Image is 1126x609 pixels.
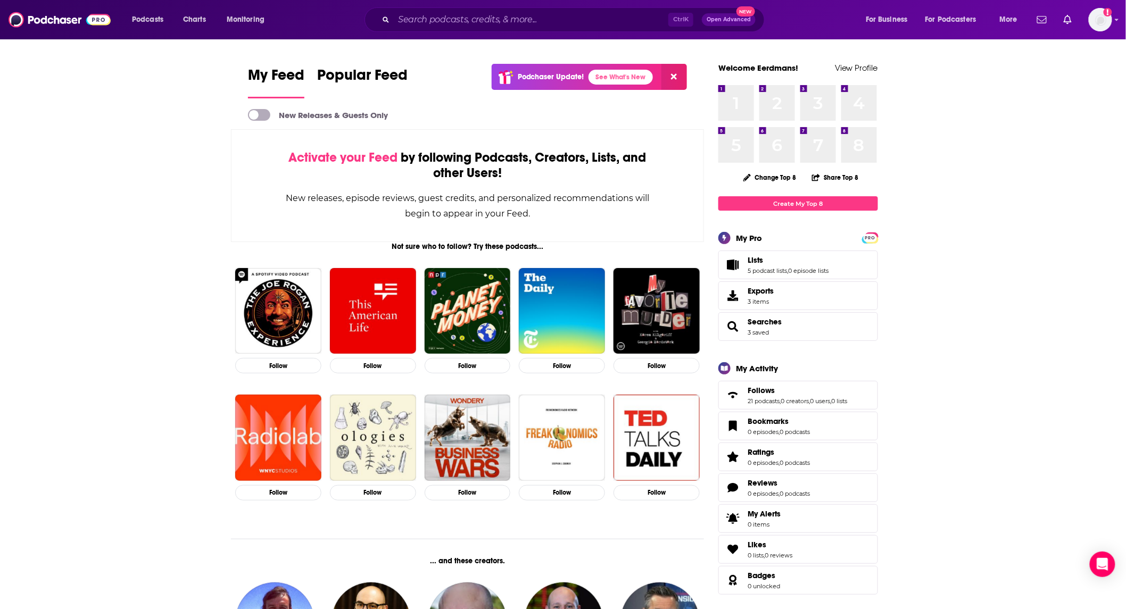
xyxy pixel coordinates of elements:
[425,268,511,354] img: Planet Money
[9,10,111,30] img: Podchaser - Follow, Share and Rate Podcasts
[132,12,163,27] span: Podcasts
[1089,8,1112,31] span: Logged in as eerdmans
[183,12,206,27] span: Charts
[614,485,700,500] button: Follow
[248,66,304,90] span: My Feed
[519,395,605,481] a: Freakonomics Radio
[722,419,743,433] a: Bookmarks
[614,358,700,373] button: Follow
[992,11,1031,28] button: open menu
[748,540,792,549] a: Likes
[125,11,177,28] button: open menu
[330,358,416,373] button: Follow
[748,317,782,327] a: Searches
[702,13,756,26] button: Open AdvancedNew
[1090,552,1115,577] div: Open Intercom Messenger
[235,358,321,373] button: Follow
[722,449,743,464] a: Ratings
[722,288,743,303] span: Exports
[748,478,810,488] a: Reviews
[925,12,976,27] span: For Podcasters
[519,268,605,354] a: The Daily
[519,485,605,500] button: Follow
[330,268,416,354] a: This American Life
[748,447,810,457] a: Ratings
[707,17,751,22] span: Open Advanced
[425,358,511,373] button: Follow
[999,12,1017,27] span: More
[779,459,780,466] span: ,
[736,363,778,373] div: My Activity
[779,490,780,497] span: ,
[722,319,743,334] a: Searches
[858,11,921,28] button: open menu
[231,242,704,251] div: Not sure who to follow? Try these podcasts...
[812,167,859,188] button: Share Top 8
[780,397,781,405] span: ,
[748,428,779,436] a: 0 episodes
[748,286,774,296] span: Exports
[235,485,321,500] button: Follow
[219,11,278,28] button: open menu
[317,66,408,98] a: Popular Feed
[748,509,781,519] span: My Alerts
[748,571,780,580] a: Badges
[780,428,810,436] a: 0 podcasts
[722,257,743,272] a: Lists
[718,196,878,211] a: Create My Top 8
[748,478,777,488] span: Reviews
[830,397,831,405] span: ,
[722,480,743,495] a: Reviews
[375,7,775,32] div: Search podcasts, credits, & more...
[748,298,774,305] span: 3 items
[835,63,878,73] a: View Profile
[780,459,810,466] a: 0 podcasts
[235,268,321,354] a: The Joe Rogan Experience
[918,11,992,28] button: open menu
[176,11,212,28] a: Charts
[722,511,743,526] span: My Alerts
[748,416,789,426] span: Bookmarks
[718,63,798,73] a: Welcome Eerdmans!
[330,395,416,481] a: Ologies with Alie Ward
[718,566,878,595] span: Badges
[285,150,650,181] div: by following Podcasts, Creators, Lists, and other Users!
[718,381,878,410] span: Follows
[718,251,878,279] span: Lists
[864,234,876,242] span: PRO
[718,473,878,502] span: Reviews
[519,358,605,373] button: Follow
[1104,8,1112,16] svg: Add a profile image
[748,329,769,336] a: 3 saved
[748,397,780,405] a: 21 podcasts
[765,552,792,559] a: 0 reviews
[748,255,763,265] span: Lists
[748,521,781,528] span: 0 items
[779,428,780,436] span: ,
[285,190,650,221] div: New releases, episode reviews, guest credits, and personalized recommendations will begin to appe...
[718,535,878,564] span: Likes
[866,12,908,27] span: For Business
[614,268,700,354] img: My Favorite Murder with Karen Kilgariff and Georgia Hardstark
[748,571,775,580] span: Badges
[748,459,779,466] a: 0 episodes
[748,552,764,559] a: 0 lists
[722,573,743,588] a: Badges
[809,397,810,405] span: ,
[1089,8,1112,31] button: Show profile menu
[748,540,766,549] span: Likes
[589,70,653,85] a: See What's New
[394,11,668,28] input: Search podcasts, credits, & more...
[248,66,304,98] a: My Feed
[1059,11,1076,29] a: Show notifications dropdown
[736,233,762,243] div: My Pro
[1033,11,1051,29] a: Show notifications dropdown
[722,388,743,403] a: Follows
[748,386,847,395] a: Follows
[810,397,830,405] a: 0 users
[235,395,321,481] img: Radiolab
[227,12,264,27] span: Monitoring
